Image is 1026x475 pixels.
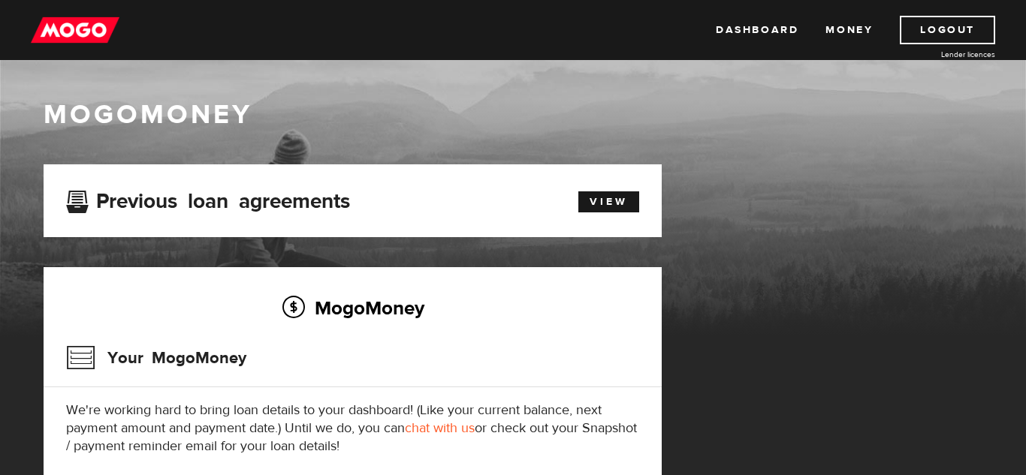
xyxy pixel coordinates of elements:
[44,99,982,131] h1: MogoMoney
[883,49,995,60] a: Lender licences
[66,292,639,323] h2: MogoMoney
[31,16,119,44] img: mogo_logo-11ee424be714fa7cbb0f0f49df9e16ec.png
[405,419,475,437] a: chat with us
[825,16,873,44] a: Money
[578,191,639,212] a: View
[900,16,995,44] a: Logout
[66,338,246,377] h3: Your MogoMoney
[66,401,639,455] p: We're working hard to bring loan details to your dashboard! (Like your current balance, next paym...
[716,16,798,44] a: Dashboard
[66,189,350,209] h3: Previous loan agreements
